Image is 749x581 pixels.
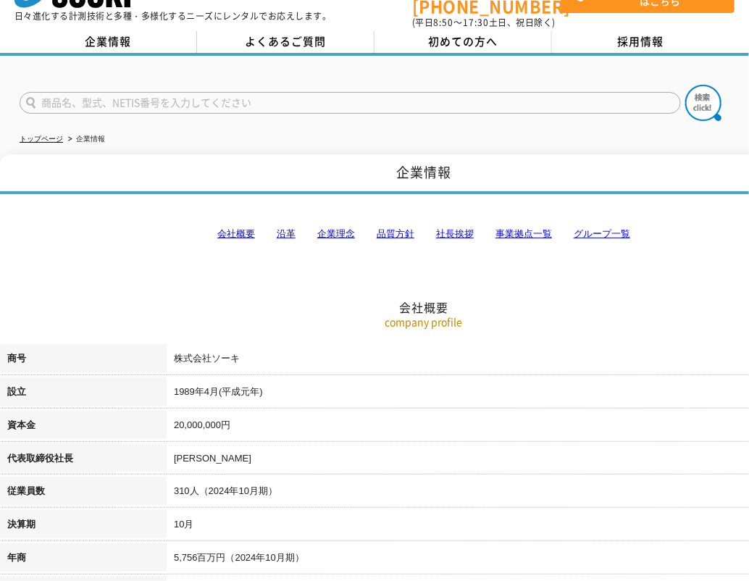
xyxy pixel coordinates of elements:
[495,228,552,239] a: 事業拠点一覧
[685,85,721,121] img: btn_search.png
[20,92,681,114] input: 商品名、型式、NETIS番号を入力してください
[217,228,255,239] a: 会社概要
[374,31,552,53] a: 初めての方へ
[429,33,498,49] span: 初めての方へ
[65,132,105,147] li: 企業情報
[277,228,296,239] a: 沿革
[317,228,355,239] a: 企業理念
[412,16,556,29] span: (平日 ～ 土日、祝日除く)
[20,135,63,143] a: トップページ
[434,16,454,29] span: 8:50
[377,228,414,239] a: 品質方針
[574,228,630,239] a: グループ一覧
[20,31,197,53] a: 企業情報
[463,16,489,29] span: 17:30
[552,31,729,53] a: 採用情報
[436,228,474,239] a: 社長挨拶
[197,31,374,53] a: よくあるご質問
[14,12,332,20] p: 日々進化する計測技術と多種・多様化するニーズにレンタルでお応えします。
